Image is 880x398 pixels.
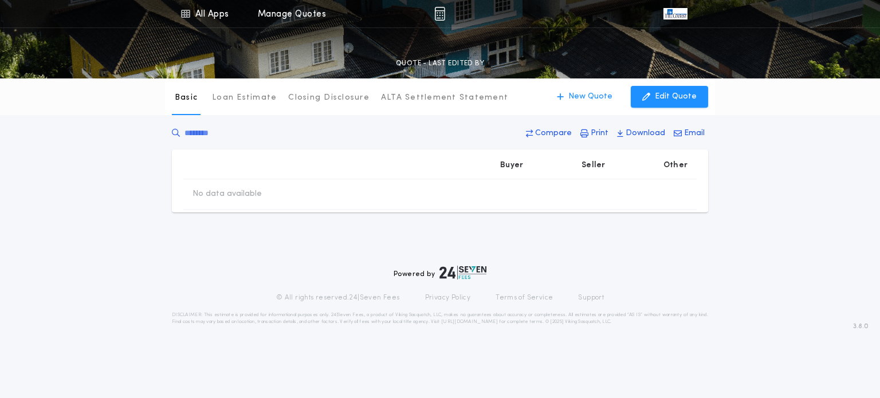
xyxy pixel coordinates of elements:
a: Privacy Policy [425,293,471,302]
a: [URL][DOMAIN_NAME] [441,320,498,324]
p: © All rights reserved. 24|Seven Fees [276,293,400,302]
p: Compare [535,128,572,139]
p: Closing Disclosure [288,92,370,104]
span: 3.8.0 [853,321,869,332]
p: Seller [582,160,606,171]
img: logo [439,266,486,279]
img: img [434,7,445,21]
button: Compare [522,123,575,144]
button: Download [614,123,669,144]
p: Basic [175,92,198,104]
button: New Quote [545,86,624,108]
p: Buyer [500,160,523,171]
p: QUOTE - LAST EDITED BY [396,58,484,69]
button: Edit Quote [631,86,708,108]
div: Powered by [394,266,486,279]
button: Print [577,123,612,144]
p: Loan Estimate [212,92,277,104]
p: Download [626,128,665,139]
p: Edit Quote [655,91,697,103]
td: No data available [183,179,271,209]
p: New Quote [568,91,612,103]
a: Support [578,293,604,302]
button: Email [670,123,708,144]
p: Print [591,128,608,139]
p: Other [663,160,687,171]
p: ALTA Settlement Statement [381,92,508,104]
p: Email [684,128,705,139]
a: Terms of Service [496,293,553,302]
p: DISCLAIMER: This estimate is provided for informational purposes only. 24|Seven Fees, a product o... [172,312,708,325]
img: vs-icon [663,8,687,19]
